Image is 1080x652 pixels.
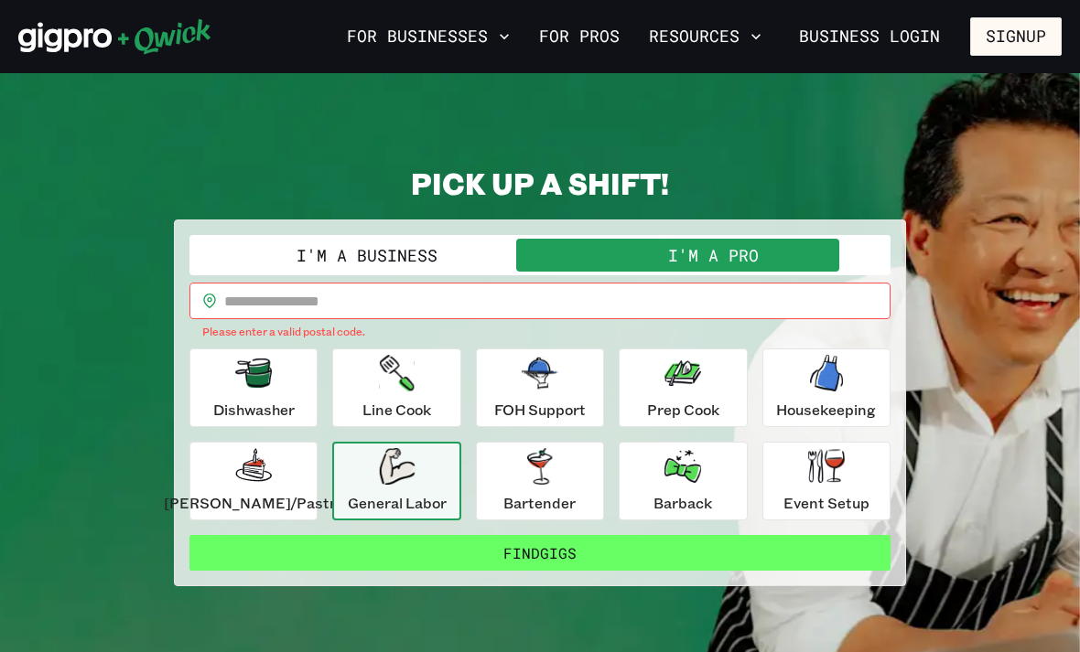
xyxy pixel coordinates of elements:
button: Prep Cook [619,348,747,427]
button: Resources [642,21,769,52]
button: [PERSON_NAME]/Pastry [189,442,318,520]
button: FOH Support [476,348,604,427]
p: FOH Support [494,399,586,421]
button: I'm a Business [193,239,540,272]
p: Barback [653,492,712,514]
p: Please enter a valid postal code. [202,323,878,341]
button: I'm a Pro [540,239,887,272]
a: For Pros [532,21,627,52]
button: Barback [619,442,747,520]
button: FindGigs [189,535,891,572]
p: [PERSON_NAME]/Pastry [164,492,343,514]
p: Housekeeping [776,399,876,421]
p: Dishwasher [213,399,295,421]
button: Dishwasher [189,348,318,427]
button: Event Setup [762,442,891,520]
button: General Labor [332,442,460,520]
button: Signup [970,17,1062,56]
p: Event Setup [783,492,869,514]
p: Bartender [503,492,576,514]
h2: PICK UP A SHIFT! [174,165,906,201]
a: Business Login [783,17,956,56]
button: For Businesses [340,21,517,52]
p: Line Cook [362,399,431,421]
button: Bartender [476,442,604,520]
button: Housekeeping [762,348,891,427]
p: General Labor [348,492,447,514]
button: Line Cook [332,348,460,427]
p: Prep Cook [647,399,719,421]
